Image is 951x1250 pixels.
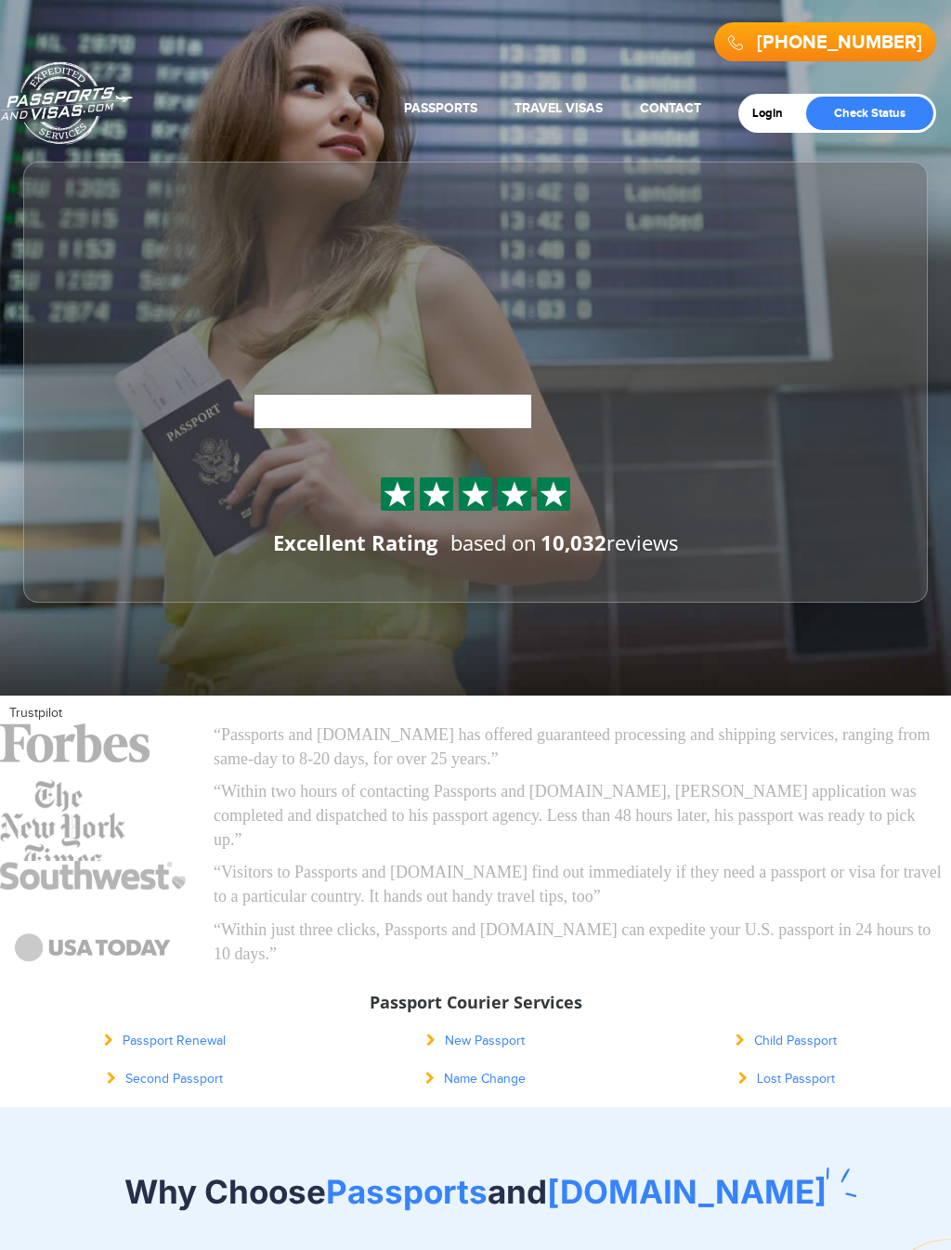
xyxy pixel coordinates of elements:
a: Child Passport [736,1034,837,1048]
a: Second Passport [107,1072,223,1087]
span: based on [450,528,537,556]
a: Name Change [425,1072,526,1087]
span: reviews [541,528,678,556]
img: Sprite St [501,480,528,508]
a: Trustpilot [9,706,62,721]
a: Contact [640,100,701,116]
a: Travel Visas [515,100,603,116]
a: Lost Passport [738,1072,835,1087]
img: Sprite St [384,480,411,508]
strong: 10,032 [541,528,606,556]
a: Login [752,106,796,121]
a: Passport Renewal [104,1034,226,1048]
a: Passports [404,100,477,116]
span: [DOMAIN_NAME] [547,1172,827,1211]
div: Excellent Rating [273,528,437,557]
p: “Within two hours of contacting Passports and [DOMAIN_NAME], [PERSON_NAME] application was comple... [214,780,942,852]
img: Sprite St [423,480,450,508]
p: “Passports and [DOMAIN_NAME] has offered guaranteed processing and shipping services, ranging fro... [214,723,942,771]
img: Sprite St [462,480,489,508]
h2: Why Choose and [14,1172,937,1211]
a: Check Status [806,97,933,130]
p: “Within just three clicks, Passports and [DOMAIN_NAME] can expedite your U.S. passport in 24 hour... [214,918,942,966]
a: Passports & [DOMAIN_NAME] [1,61,133,145]
p: “Visitors to Passports and [DOMAIN_NAME] find out immediately if they need a passport or visa for... [214,861,942,908]
img: Sprite St [540,480,567,508]
a: New Passport [426,1034,525,1048]
span: Passports [326,1172,488,1211]
h3: Passport Courier Services [23,994,928,1012]
a: [PHONE_NUMBER] [757,32,922,54]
